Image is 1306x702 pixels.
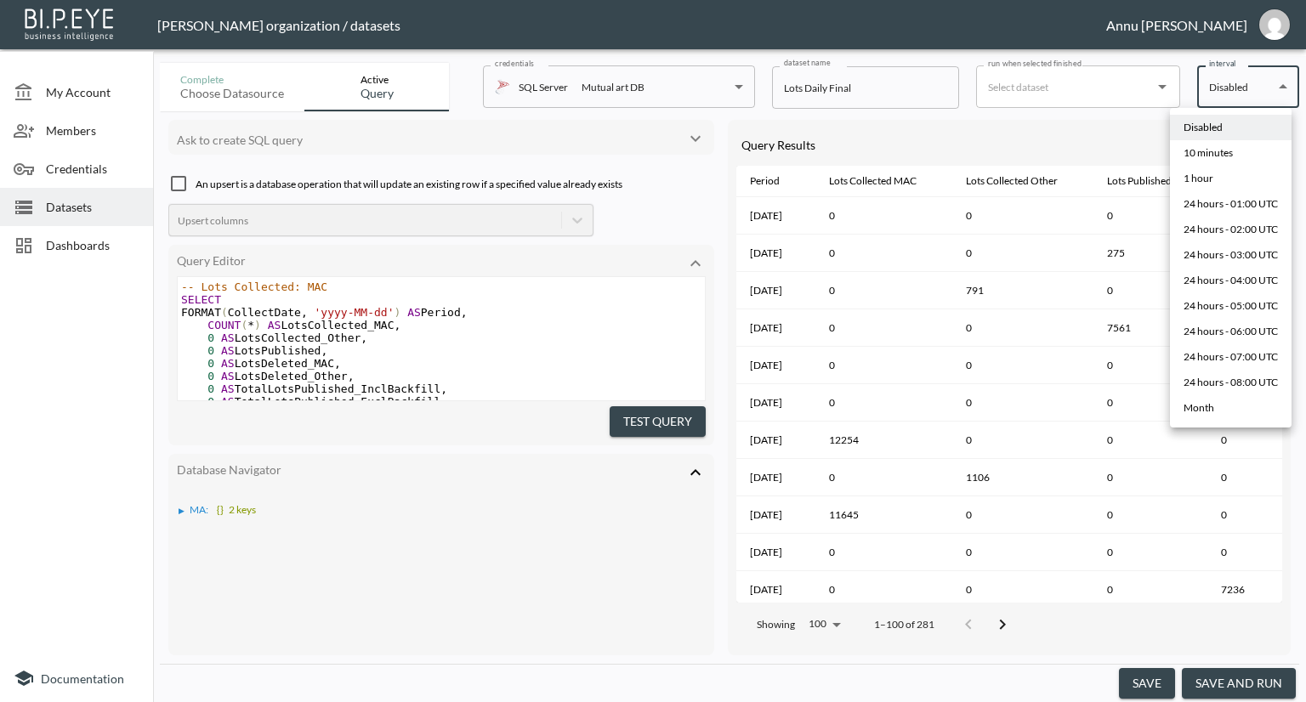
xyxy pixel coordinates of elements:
[1184,196,1278,212] div: 24 hours - 01:00 UTC
[1184,247,1278,263] div: 24 hours - 03:00 UTC
[1184,324,1278,339] div: 24 hours - 06:00 UTC
[1184,273,1278,288] div: 24 hours - 04:00 UTC
[1184,222,1278,237] div: 24 hours - 02:00 UTC
[1184,298,1278,314] div: 24 hours - 05:00 UTC
[1184,171,1213,186] div: 1 hour
[1184,120,1223,135] div: Disabled
[1184,145,1233,161] div: 10 minutes
[1184,349,1278,365] div: 24 hours - 07:00 UTC
[1184,375,1278,390] div: 24 hours - 08:00 UTC
[1184,400,1214,416] div: Month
